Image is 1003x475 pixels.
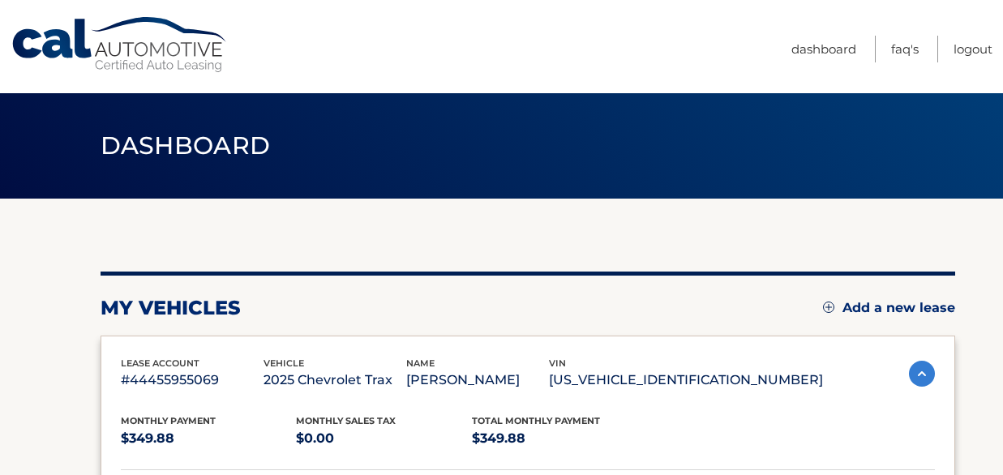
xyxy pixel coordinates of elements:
a: Add a new lease [823,300,955,316]
p: $349.88 [121,427,297,450]
span: Total Monthly Payment [472,415,600,426]
p: [US_VEHICLE_IDENTIFICATION_NUMBER] [549,369,823,392]
a: Dashboard [791,36,856,62]
a: Cal Automotive [11,16,229,74]
p: $349.88 [472,427,648,450]
span: Monthly sales Tax [296,415,396,426]
h2: my vehicles [101,296,241,320]
p: 2025 Chevrolet Trax [264,369,406,392]
span: Monthly Payment [121,415,216,426]
p: #44455955069 [121,369,264,392]
a: Logout [954,36,992,62]
p: [PERSON_NAME] [406,369,549,392]
span: vehicle [264,357,304,369]
span: name [406,357,435,369]
p: $0.00 [296,427,472,450]
span: lease account [121,357,199,369]
img: add.svg [823,302,834,313]
span: Dashboard [101,131,271,160]
span: vin [549,357,566,369]
a: FAQ's [891,36,919,62]
img: accordion-active.svg [909,361,935,387]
